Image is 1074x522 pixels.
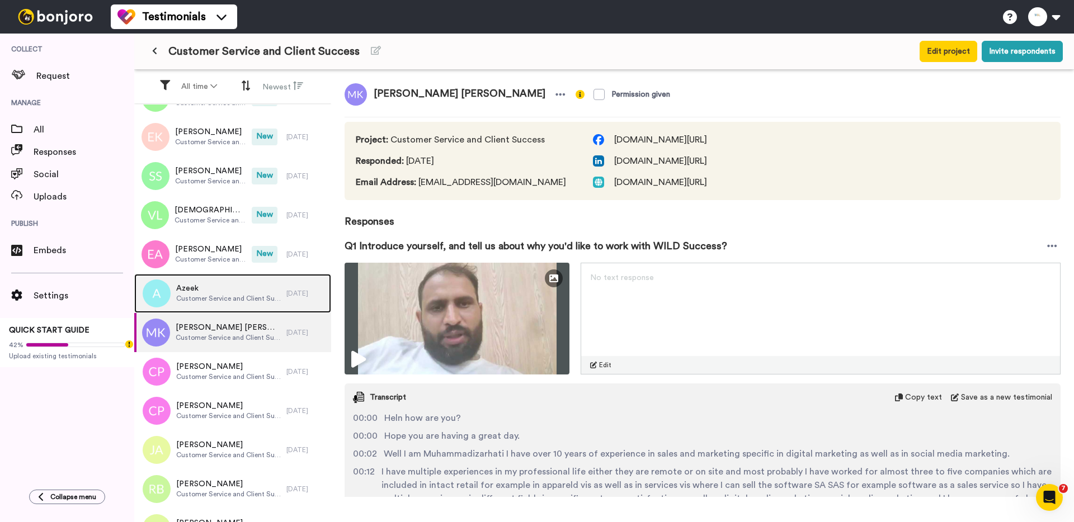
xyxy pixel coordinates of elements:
span: Customer Service and Client Success [175,216,246,225]
span: Email Address : [356,178,416,187]
a: [PERSON_NAME]Customer Service and Client SuccessNew[DATE] [134,235,331,274]
div: [DATE] [286,289,326,298]
span: Heln how are you? [384,411,461,425]
span: 00:02 [353,447,377,461]
span: [DOMAIN_NAME][URL] [614,175,707,189]
span: Embeds [34,244,134,257]
img: info-yellow.svg [576,90,585,99]
span: Social [34,168,134,181]
span: Save as a new testimonial [961,392,1052,403]
div: [DATE] [286,211,326,220]
span: 00:12 [353,465,375,519]
button: All time [175,77,224,97]
div: [DATE] [286,328,326,337]
span: 7 [1059,484,1068,493]
span: New [252,129,277,145]
div: [DATE] [286,367,326,376]
span: Customer Service and Client Success [176,450,281,459]
span: [PERSON_NAME] [176,439,281,450]
iframe: Intercom live chat [1036,484,1063,511]
span: 42% [9,340,23,349]
div: [DATE] [286,445,326,454]
img: ja.png [143,436,171,464]
img: ss.png [142,162,169,190]
span: QUICK START GUIDE [9,326,89,334]
span: All [34,123,134,136]
span: Q1 Introduce yourself, and tell us about why you'd like to work with WILD Success? [345,238,727,254]
span: [DEMOGRAPHIC_DATA][PERSON_NAME] [175,205,246,216]
span: [PERSON_NAME] [176,400,281,411]
img: facebook.svg [593,134,604,145]
span: Customer Service and Client Success [175,255,246,264]
button: Collapse menu [29,490,105,504]
span: [PERSON_NAME] [176,361,281,372]
img: cp.png [143,358,171,386]
img: linked-in.png [593,155,604,167]
span: Uploads [34,190,134,203]
img: bj-logo-header-white.svg [13,9,97,25]
span: [PERSON_NAME] [176,478,281,490]
img: web.svg [593,177,604,188]
span: Customer Service and Client Success [176,490,281,499]
span: New [252,207,277,224]
div: Permission given [611,89,670,100]
span: Customer Service and Client Success [176,333,281,342]
a: [PERSON_NAME]Customer Service and Client Success[DATE] [134,469,331,509]
span: Customer Service and Client Success [175,177,246,186]
span: Customer Service and Client Success [356,133,571,146]
span: Customer Service and Client Success [175,137,246,146]
span: Customer Service and Client Success [176,372,281,381]
span: New [252,168,277,184]
img: d7da1dff-94ff-47d1-8c86-e4371384e412-thumbnail_full-1758389680.jpg [345,263,569,374]
span: Request [36,69,134,83]
span: [DOMAIN_NAME][URL] [614,133,707,146]
button: Edit project [920,41,977,62]
span: 00:00 [353,429,378,443]
span: Testimonials [142,9,206,25]
img: mk.png [345,83,367,106]
div: [DATE] [286,250,326,259]
span: [EMAIL_ADDRESS][DOMAIN_NAME] [356,175,571,189]
div: [DATE] [286,406,326,415]
span: Copy text [905,392,942,403]
span: Responded : [356,156,404,165]
span: Well I am Muhammadizarhati I have over 10 years of experience in sales and marketing specific in ... [384,447,1010,461]
span: Project : [356,135,388,144]
a: [PERSON_NAME] [PERSON_NAME]Customer Service and Client Success[DATE] [134,313,331,352]
img: mk.png [142,319,170,347]
a: [DEMOGRAPHIC_DATA][PERSON_NAME]Customer Service and Client SuccessNew[DATE] [134,196,331,235]
span: Upload existing testimonials [9,352,125,360]
span: Responses [345,200,1061,229]
img: cp.png [143,397,171,425]
span: [PERSON_NAME] [PERSON_NAME] [367,83,552,106]
span: [DOMAIN_NAME][URL] [614,154,707,168]
a: [PERSON_NAME]Customer Service and Client Success[DATE] [134,352,331,391]
a: [PERSON_NAME]Customer Service and Client SuccessNew[DATE] [134,156,331,196]
span: New [252,246,277,263]
span: Customer Service and Client Success [176,411,281,420]
span: [DATE] [356,154,571,168]
img: ek.png [142,123,169,151]
span: Collapse menu [50,492,96,501]
img: a.png [143,279,171,307]
span: Responses [34,145,134,159]
div: Tooltip anchor [124,339,134,349]
img: ea.png [142,240,169,268]
span: [PERSON_NAME] [175,244,246,255]
span: [PERSON_NAME] [175,126,246,137]
div: [DATE] [286,172,326,181]
span: Settings [34,289,134,302]
span: Edit [599,360,611,369]
img: rb.png [143,475,171,503]
span: No text response [590,274,654,282]
img: tm-color.svg [117,8,135,26]
span: Azeek [176,283,281,294]
a: AzeekCustomer Service and Client Success[DATE] [134,274,331,313]
button: Newest [256,76,310,97]
div: [DATE] [286,132,326,141]
div: [DATE] [286,485,326,493]
span: [PERSON_NAME] [PERSON_NAME] [176,322,281,333]
span: Transcript [370,392,406,403]
span: 00:00 [353,411,378,425]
